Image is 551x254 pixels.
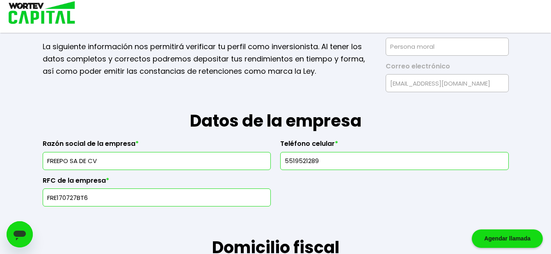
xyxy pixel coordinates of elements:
[472,229,543,248] div: Agendar llamada
[43,140,271,152] label: Razón social de la empresa
[280,140,509,152] label: Teléfono celular
[386,62,509,75] label: Correo electrónico
[46,189,267,206] input: 12 caracteres
[43,41,375,77] p: La siguiente información nos permitirá verificar tu perfil como inversionista. Al tener los datos...
[43,92,509,133] h1: Datos de la empresa
[43,177,271,189] label: RFC de la empresa
[284,152,505,170] input: 10 digitos
[7,221,33,247] iframe: Botón para iniciar la ventana de mensajería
